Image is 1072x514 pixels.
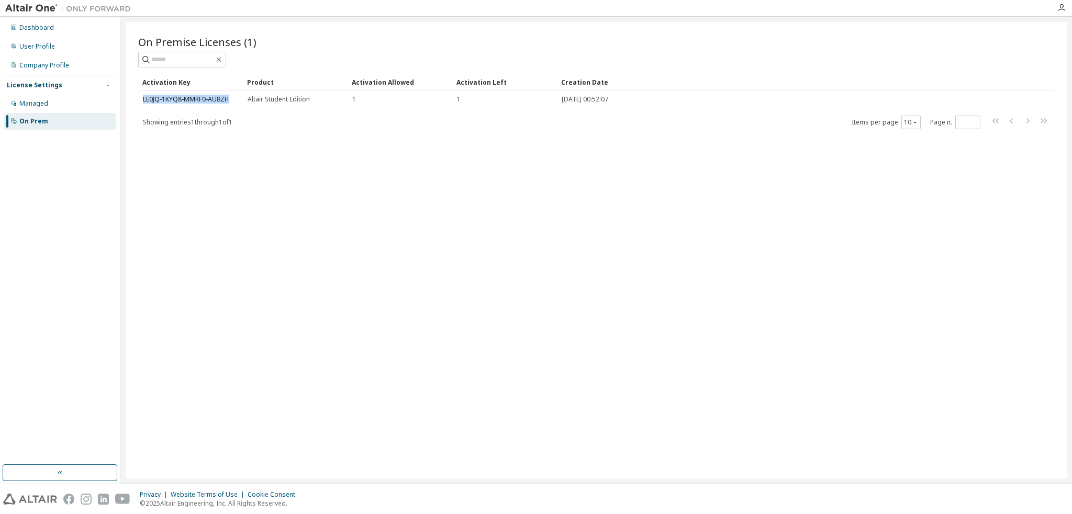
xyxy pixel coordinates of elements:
span: On Premise Licenses (1) [138,35,256,49]
span: Page n. [930,116,980,129]
div: Privacy [140,490,171,499]
div: Website Terms of Use [171,490,248,499]
img: linkedin.svg [98,494,109,505]
span: 1 [352,95,356,104]
span: Altair Student Edition [248,95,310,104]
p: © 2025 Altair Engineering, Inc. All Rights Reserved. [140,499,301,508]
div: Dashboard [19,24,54,32]
div: Activation Left [456,74,553,90]
span: Items per page [852,116,921,129]
span: [DATE] 00:52:07 [562,95,608,104]
span: 1 [457,95,461,104]
div: Activation Key [142,74,239,90]
img: instagram.svg [81,494,92,505]
div: Creation Date [561,74,1008,90]
div: Product [247,74,343,90]
img: Altair One [5,3,136,14]
div: Managed [19,99,48,108]
div: On Prem [19,117,48,125]
div: Activation Allowed [352,74,448,90]
div: User Profile [19,42,55,51]
img: facebook.svg [63,494,74,505]
div: Company Profile [19,61,69,70]
div: Cookie Consent [248,490,301,499]
div: License Settings [7,81,62,89]
a: LE0JQ-1KYQ8-MMRF0-AU8ZH [143,95,229,104]
button: 10 [904,118,918,127]
span: Showing entries 1 through 1 of 1 [143,118,232,127]
img: altair_logo.svg [3,494,57,505]
img: youtube.svg [115,494,130,505]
